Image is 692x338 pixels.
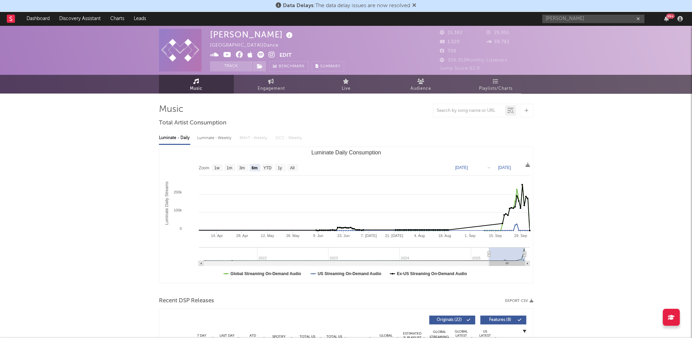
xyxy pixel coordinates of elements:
[164,182,169,225] text: Luminate Daily Streams
[214,166,220,170] text: 1w
[480,316,526,324] button: Features(8)
[190,85,203,93] span: Music
[159,119,226,127] span: Total Artist Consumption
[239,166,245,170] text: 3m
[414,234,424,238] text: 4. Aug
[309,75,384,94] a: Live
[486,40,510,44] span: 39,761
[290,166,294,170] text: All
[505,299,533,303] button: Export CSV
[279,63,305,71] span: Benchmark
[106,12,129,26] a: Charts
[230,271,301,276] text: Global Streaming On-Demand Audio
[664,16,669,21] button: 99+
[440,49,456,53] span: 708
[440,31,463,35] span: 15,382
[337,234,349,238] text: 23. Jun
[159,132,190,144] div: Luminate - Daily
[179,226,181,231] text: 0
[277,166,282,170] text: 1y
[226,166,232,170] text: 1m
[286,234,300,238] text: 26. May
[258,85,285,93] span: Engagement
[485,318,516,322] span: Features ( 8 )
[429,316,475,324] button: Originals(22)
[311,150,381,155] text: Luminate Daily Consumption
[174,208,182,212] text: 100k
[283,3,410,9] span: : The data delay issues are now resolved
[360,234,376,238] text: 7. [DATE]
[440,58,508,63] span: 306,353 Monthly Listeners
[487,165,491,170] text: →
[174,190,182,194] text: 200k
[210,29,294,40] div: [PERSON_NAME]
[129,12,151,26] a: Leads
[54,12,106,26] a: Discovery Assistant
[263,166,271,170] text: YTD
[440,66,480,71] span: Jump Score: 62.9
[159,297,214,305] span: Recent DSP Releases
[211,234,223,238] text: 14. Apr
[489,234,502,238] text: 15. Sep
[464,234,475,238] text: 1. Sep
[318,271,381,276] text: US Streaming On-Demand Audio
[455,165,468,170] text: [DATE]
[199,166,209,170] text: Zoom
[666,14,675,19] div: 99 +
[514,234,527,238] text: 29. Sep
[342,85,351,93] span: Live
[411,85,431,93] span: Audience
[384,75,458,94] a: Audience
[385,234,403,238] text: 21. [DATE]
[397,271,467,276] text: Ex-US Streaming On-Demand Audio
[412,3,416,9] span: Dismiss
[236,234,248,238] text: 28. Apr
[234,75,309,94] a: Engagement
[210,41,286,50] div: [GEOGRAPHIC_DATA] | Dance
[261,234,274,238] text: 12. May
[279,51,292,60] button: Edit
[252,166,257,170] text: 6m
[313,234,323,238] text: 9. Jun
[283,3,313,9] span: Data Delays
[440,40,460,44] span: 1,520
[498,165,511,170] text: [DATE]
[320,65,340,68] span: Summary
[312,61,344,71] button: Summary
[542,15,644,23] input: Search for artists
[438,234,451,238] text: 18. Aug
[159,75,234,94] a: Music
[159,147,533,283] svg: Luminate Daily Consumption
[269,61,308,71] a: Benchmark
[486,31,509,35] span: 25,951
[434,318,465,322] span: Originals ( 22 )
[479,85,513,93] span: Playlists/Charts
[210,61,253,71] button: Track
[197,132,233,144] div: Luminate - Weekly
[458,75,533,94] a: Playlists/Charts
[22,12,54,26] a: Dashboard
[433,108,505,114] input: Search by song name or URL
